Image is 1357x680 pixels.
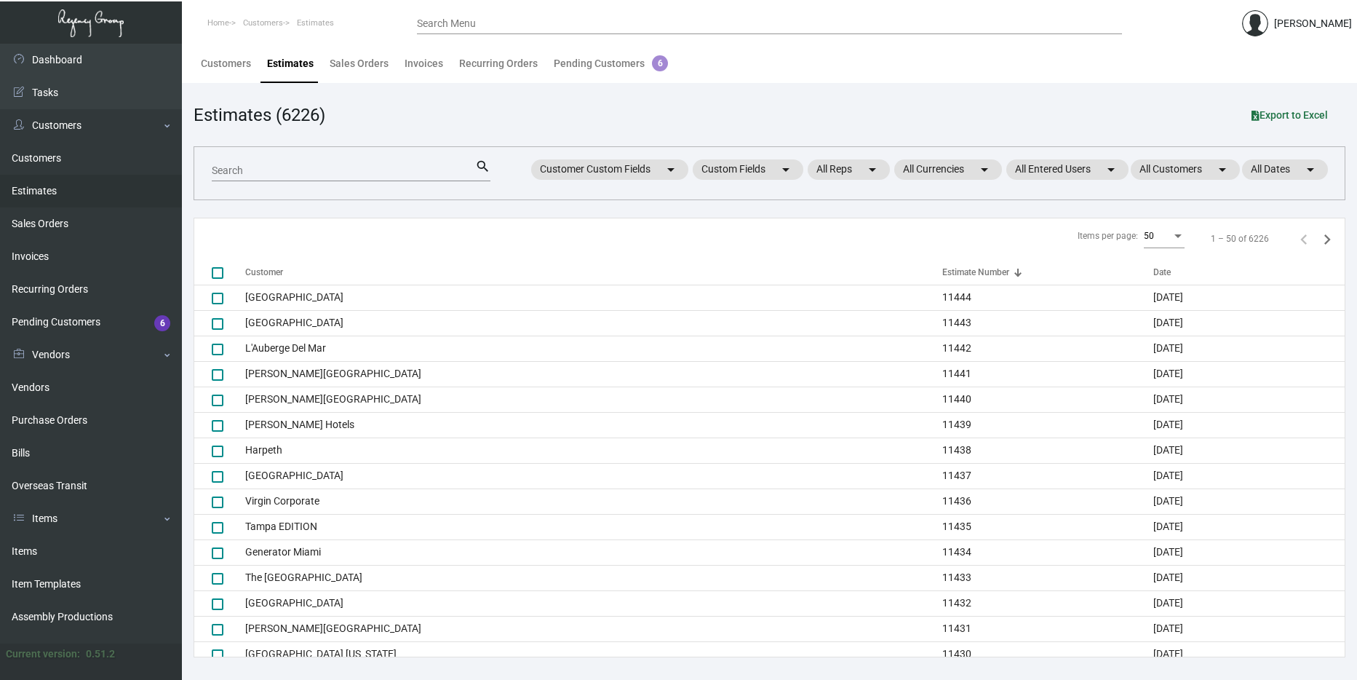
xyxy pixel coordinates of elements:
[267,56,314,71] div: Estimates
[6,647,80,662] div: Current version:
[1153,616,1345,641] td: [DATE]
[864,161,881,178] mat-icon: arrow_drop_down
[942,565,1153,590] td: 11433
[245,616,942,641] td: [PERSON_NAME][GEOGRAPHIC_DATA]
[245,387,942,412] td: [PERSON_NAME][GEOGRAPHIC_DATA]
[942,266,1009,279] div: Estimate Number
[245,438,942,463] td: Harpeth
[245,336,942,361] td: L'Auberge Del Mar
[1302,161,1319,178] mat-icon: arrow_drop_down
[894,159,1002,180] mat-chip: All Currencies
[1153,336,1345,361] td: [DATE]
[1242,10,1268,36] img: admin@bootstrapmaster.com
[976,161,993,178] mat-icon: arrow_drop_down
[245,565,942,590] td: The [GEOGRAPHIC_DATA]
[942,616,1153,641] td: 11431
[942,489,1153,514] td: 11436
[245,539,942,565] td: Generator Miami
[942,336,1153,361] td: 11442
[245,361,942,387] td: [PERSON_NAME][GEOGRAPHIC_DATA]
[942,310,1153,336] td: 11443
[1078,229,1138,242] div: Items per page:
[942,641,1153,667] td: 11430
[245,310,942,336] td: [GEOGRAPHIC_DATA]
[1316,227,1339,250] button: Next page
[1292,227,1316,250] button: Previous page
[1153,266,1345,279] div: Date
[1153,438,1345,463] td: [DATE]
[245,266,942,279] div: Customer
[1242,159,1328,180] mat-chip: All Dates
[1211,232,1269,245] div: 1 – 50 of 6226
[1153,361,1345,387] td: [DATE]
[1153,285,1345,310] td: [DATE]
[297,18,334,28] span: Estimates
[245,590,942,616] td: [GEOGRAPHIC_DATA]
[459,56,538,71] div: Recurring Orders
[245,285,942,310] td: [GEOGRAPHIC_DATA]
[942,412,1153,438] td: 11439
[942,266,1153,279] div: Estimate Number
[1153,310,1345,336] td: [DATE]
[245,463,942,489] td: [GEOGRAPHIC_DATA]
[194,102,325,128] div: Estimates (6226)
[1153,266,1171,279] div: Date
[942,387,1153,412] td: 11440
[1153,514,1345,539] td: [DATE]
[86,647,115,662] div: 0.51.2
[1153,463,1345,489] td: [DATE]
[1251,109,1328,121] span: Export to Excel
[777,161,795,178] mat-icon: arrow_drop_down
[942,361,1153,387] td: 11441
[245,266,283,279] div: Customer
[475,158,490,175] mat-icon: search
[693,159,803,180] mat-chip: Custom Fields
[662,161,680,178] mat-icon: arrow_drop_down
[942,514,1153,539] td: 11435
[201,56,251,71] div: Customers
[1102,161,1120,178] mat-icon: arrow_drop_down
[1240,102,1340,128] button: Export to Excel
[330,56,389,71] div: Sales Orders
[207,18,229,28] span: Home
[808,159,890,180] mat-chip: All Reps
[1131,159,1240,180] mat-chip: All Customers
[245,489,942,514] td: Virgin Corporate
[243,18,283,28] span: Customers
[942,438,1153,463] td: 11438
[1153,565,1345,590] td: [DATE]
[1153,489,1345,514] td: [DATE]
[245,641,942,667] td: [GEOGRAPHIC_DATA] [US_STATE]
[1214,161,1231,178] mat-icon: arrow_drop_down
[1153,387,1345,412] td: [DATE]
[1006,159,1129,180] mat-chip: All Entered Users
[1144,232,1185,242] mat-select: Items per page:
[531,159,688,180] mat-chip: Customer Custom Fields
[1153,539,1345,565] td: [DATE]
[245,412,942,438] td: [PERSON_NAME] Hotels
[1153,641,1345,667] td: [DATE]
[942,463,1153,489] td: 11437
[1153,412,1345,438] td: [DATE]
[942,285,1153,310] td: 11444
[942,590,1153,616] td: 11432
[1274,16,1352,31] div: [PERSON_NAME]
[942,539,1153,565] td: 11434
[1144,231,1154,241] span: 50
[554,56,668,71] div: Pending Customers
[1153,590,1345,616] td: [DATE]
[245,514,942,539] td: Tampa EDITION
[405,56,443,71] div: Invoices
